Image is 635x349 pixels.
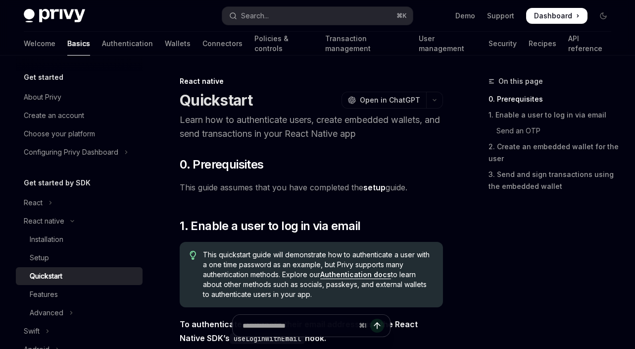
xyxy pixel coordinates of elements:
button: Toggle Configuring Privy Dashboard section [16,143,143,161]
span: This quickstart guide will demonstrate how to authenticate a user with a one time password as an ... [203,250,433,299]
a: Dashboard [526,8,587,24]
button: Toggle React native section [16,212,143,230]
div: About Privy [24,91,61,103]
a: User management [419,32,477,56]
span: 1. Enable a user to log in via email [180,218,360,234]
button: Open search [222,7,413,25]
a: Quickstart [16,267,143,285]
div: Installation [30,233,63,245]
a: Setup [16,249,143,267]
a: Recipes [529,32,556,56]
span: 0. Prerequisites [180,157,263,173]
div: Configuring Privy Dashboard [24,146,118,158]
span: Dashboard [534,11,572,21]
a: Wallets [165,32,191,56]
button: Send message [370,319,384,333]
button: Toggle React section [16,194,143,212]
div: Search... [241,10,269,22]
div: Setup [30,252,49,264]
button: Toggle dark mode [595,8,611,24]
a: setup [363,182,386,193]
span: On this page [498,75,543,87]
a: Welcome [24,32,55,56]
span: This guide assumes that you have completed the guide. [180,180,443,194]
div: Features [30,289,58,300]
svg: Tip [190,251,196,260]
h5: Get started [24,71,63,83]
a: About Privy [16,88,143,106]
a: Installation [16,231,143,248]
h1: Quickstart [180,91,253,109]
a: 1. Enable a user to log in via email [488,107,619,123]
div: Choose your platform [24,128,95,140]
button: Toggle Swift section [16,322,143,340]
p: Learn how to authenticate users, create embedded wallets, and send transactions in your React Nat... [180,113,443,141]
input: Ask a question... [243,315,355,337]
a: Policies & controls [254,32,313,56]
a: 0. Prerequisites [488,91,619,107]
a: Basics [67,32,90,56]
button: Toggle Advanced section [16,304,143,322]
div: Advanced [30,307,63,319]
a: Choose your platform [16,125,143,143]
button: Open in ChatGPT [342,92,426,109]
div: Create an account [24,110,84,121]
a: Transaction management [325,32,407,56]
a: Demo [455,11,475,21]
a: Send an OTP [488,123,619,139]
span: Open in ChatGPT [360,95,420,105]
a: Support [487,11,514,21]
a: 3. Send and sign transactions using the embedded wallet [488,167,619,194]
img: dark logo [24,9,85,23]
div: Swift [24,325,40,337]
a: Authentication [102,32,153,56]
div: React native [180,76,443,86]
a: Security [488,32,517,56]
a: Create an account [16,107,143,124]
a: Features [16,286,143,303]
div: React native [24,215,64,227]
span: ⌘ K [396,12,407,20]
div: Quickstart [30,270,62,282]
a: Authentication docs [320,270,391,279]
a: API reference [568,32,611,56]
a: Connectors [202,32,243,56]
div: React [24,197,43,209]
h5: Get started by SDK [24,177,91,189]
a: 2. Create an embedded wallet for the user [488,139,619,167]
